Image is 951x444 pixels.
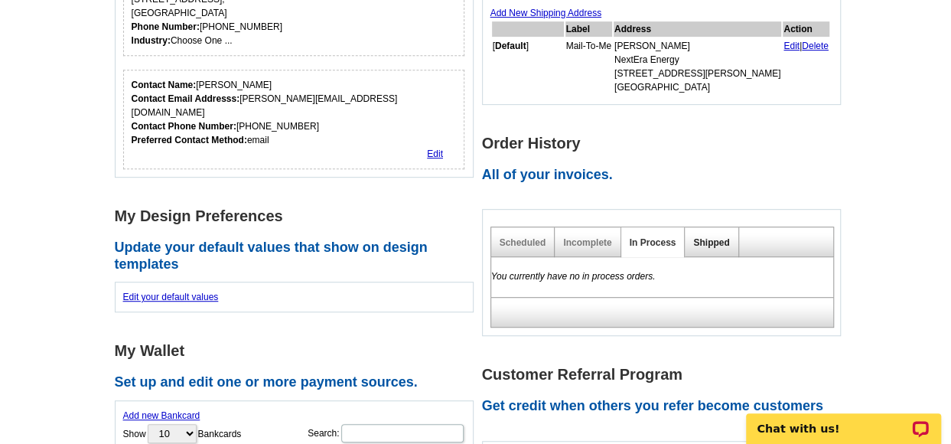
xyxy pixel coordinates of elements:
[736,396,951,444] iframe: LiveChat chat widget
[132,121,236,132] strong: Contact Phone Number:
[132,80,197,90] strong: Contact Name:
[783,21,829,37] th: Action
[492,38,564,95] td: [ ]
[495,41,526,51] b: Default
[115,208,482,224] h1: My Design Preferences
[783,38,829,95] td: |
[491,271,656,282] em: You currently have no in process orders.
[614,21,781,37] th: Address
[123,70,465,169] div: Who should we contact regarding order issues?
[490,8,601,18] a: Add New Shipping Address
[115,240,482,273] h2: Update your default values that show on design templates
[563,237,611,248] a: Incomplete
[693,237,729,248] a: Shipped
[565,38,612,95] td: Mail-To-Me
[427,149,443,159] a: Edit
[132,93,240,104] strong: Contact Email Addresss:
[148,424,197,443] select: ShowBankcards
[482,367,849,383] h1: Customer Referral Program
[783,41,800,51] a: Edit
[341,424,464,442] input: Search:
[132,135,247,145] strong: Preferred Contact Method:
[482,135,849,152] h1: Order History
[123,410,200,421] a: Add new Bankcard
[482,167,849,184] h2: All of your invoices.
[614,38,781,95] td: [PERSON_NAME] NextEra Energy [STREET_ADDRESS][PERSON_NAME] [GEOGRAPHIC_DATA]
[565,21,612,37] th: Label
[115,343,482,359] h1: My Wallet
[123,292,219,302] a: Edit your default values
[132,78,457,147] div: [PERSON_NAME] [PERSON_NAME][EMAIL_ADDRESS][DOMAIN_NAME] [PHONE_NUMBER] email
[802,41,829,51] a: Delete
[500,237,546,248] a: Scheduled
[132,21,200,32] strong: Phone Number:
[482,398,849,415] h2: Get credit when others you refer become customers
[115,374,482,391] h2: Set up and edit one or more payment sources.
[630,237,676,248] a: In Process
[308,423,464,444] label: Search:
[132,35,171,46] strong: Industry:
